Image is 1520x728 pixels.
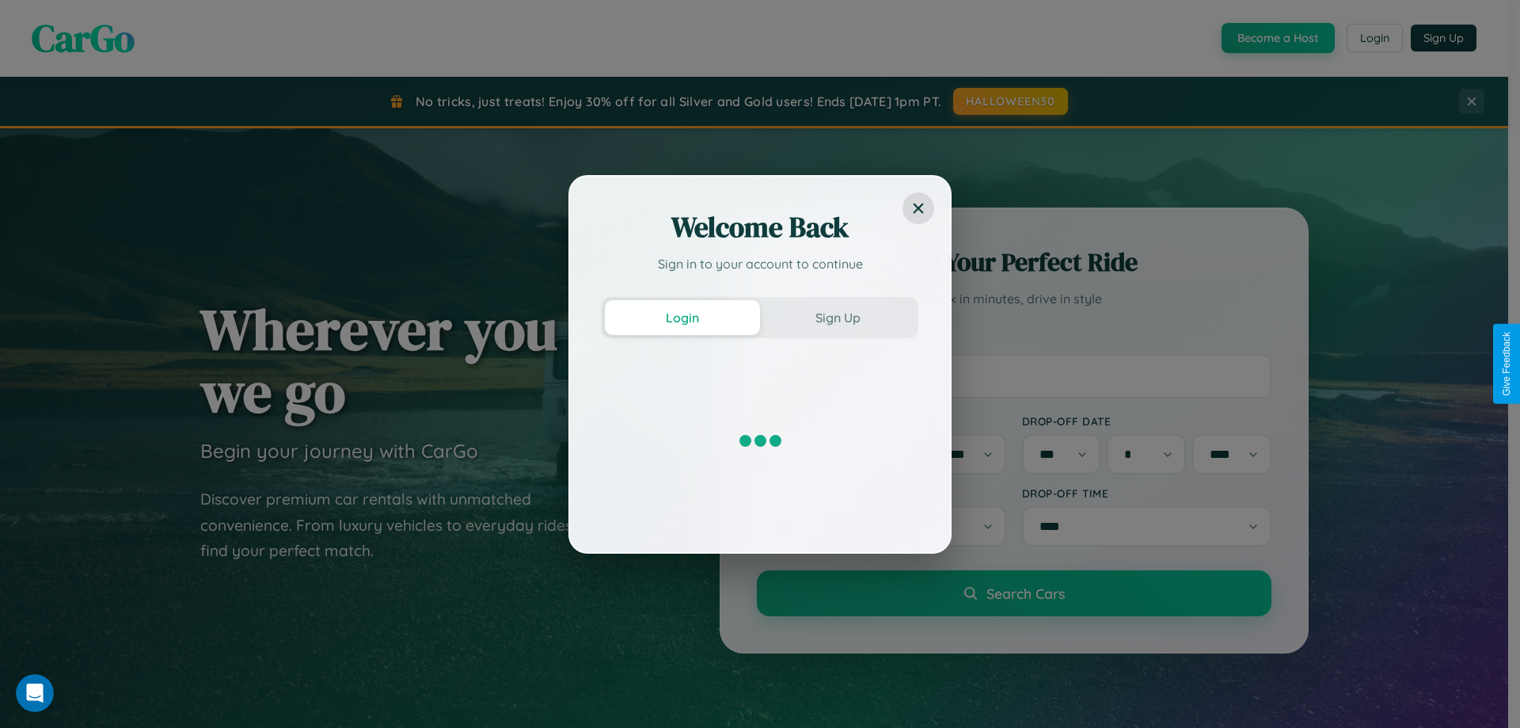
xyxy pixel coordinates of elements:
h2: Welcome Back [602,208,918,246]
button: Sign Up [760,300,915,335]
div: Give Feedback [1501,332,1512,396]
button: Login [605,300,760,335]
iframe: Intercom live chat [16,674,54,712]
p: Sign in to your account to continue [602,254,918,273]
